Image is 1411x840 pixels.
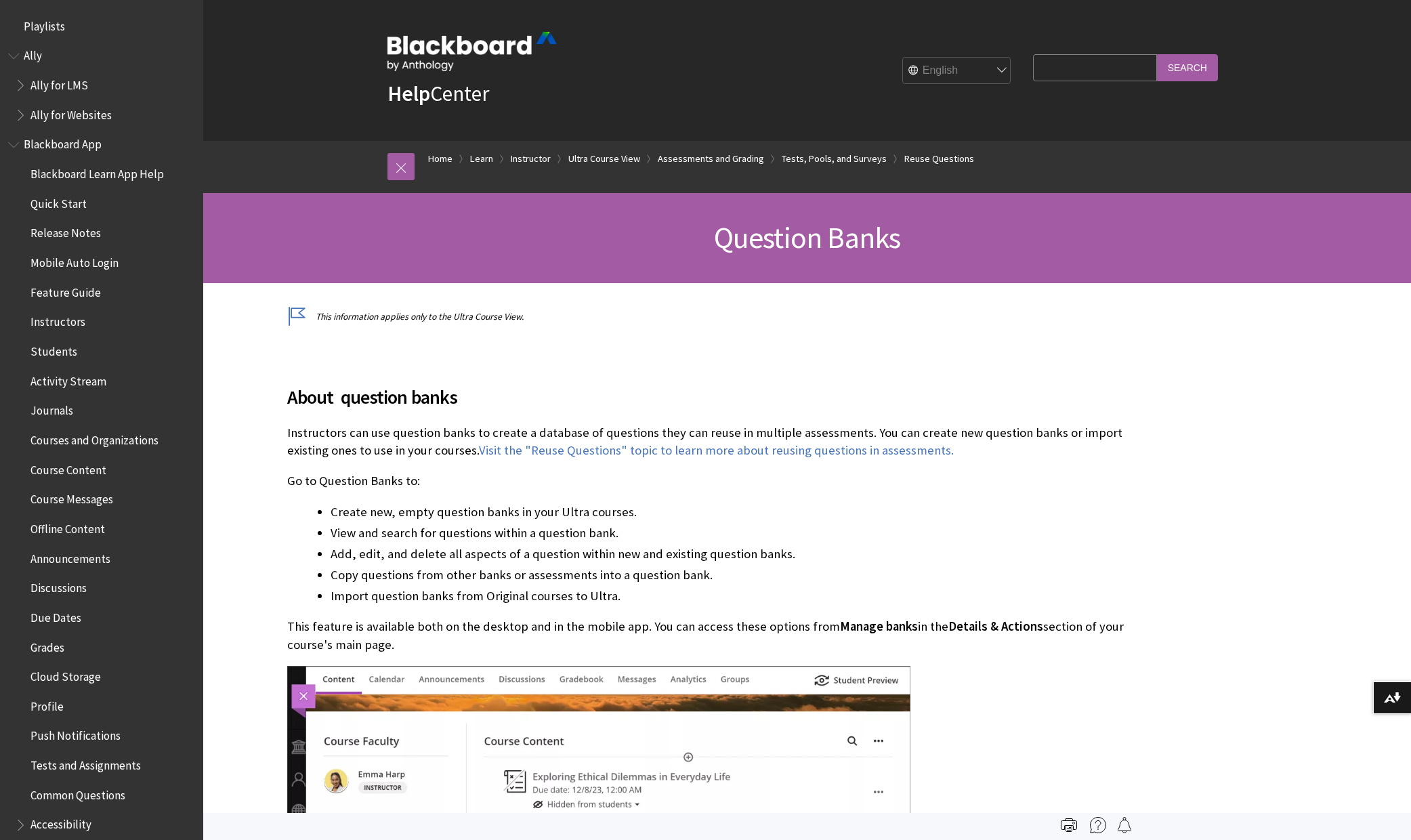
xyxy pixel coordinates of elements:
[331,587,1127,606] li: Import question banks from Original courses to Ultra.
[30,547,110,566] span: Announcements
[470,150,493,167] a: Learn
[287,424,1127,459] p: Instructors can use question banks to create a database of questions they can reuse in multiple a...
[287,472,1127,490] p: Go to Question Banks to:
[387,32,557,71] img: Blackboard by Anthology
[30,400,73,418] span: Journals
[903,58,1011,85] select: Site Language Selector
[30,665,101,684] span: Cloud Storage
[658,150,764,167] a: Assessments and Grading
[30,695,64,713] span: Profile
[30,636,64,654] span: Grades
[948,618,1043,634] span: Details & Actions
[30,340,77,358] span: Students
[30,370,106,388] span: Activity Stream
[30,725,121,743] span: Push Notifications
[1090,817,1106,833] img: More help
[331,545,1127,564] li: Add, edit, and delete all aspects of a question within new and existing question banks.
[287,383,1127,411] span: About question banks
[714,219,901,256] span: Question Banks
[30,754,141,772] span: Tests and Assignments
[30,459,106,477] span: Course Content
[1061,817,1077,833] img: Print
[24,133,102,152] span: Blackboard App
[387,80,430,107] strong: Help
[8,45,195,127] nav: Book outline for Anthology Ally Help
[30,74,88,92] span: Ally for LMS
[30,104,112,122] span: Ally for Websites
[331,524,1127,543] li: View and search for questions within a question bank.
[30,576,87,595] span: Discussions
[30,784,125,802] span: Common Questions
[30,192,87,211] span: Quick Start
[287,618,1127,653] p: This feature is available both on the desktop and in the mobile app. You can access these options...
[511,150,551,167] a: Instructor
[904,150,974,167] a: Reuse Questions
[30,311,85,329] span: Instructors
[331,503,1127,522] li: Create new, empty question banks in your Ultra courses.
[1157,54,1218,81] input: Search
[24,15,65,33] span: Playlists
[30,222,101,240] span: Release Notes
[30,518,105,536] span: Offline Content
[30,251,119,270] span: Mobile Auto Login
[568,150,640,167] a: Ultra Course View
[30,281,101,299] span: Feature Guide
[1116,817,1133,833] img: Follow this page
[8,15,195,38] nav: Book outline for Playlists
[30,814,91,832] span: Accessibility
[30,488,113,507] span: Course Messages
[30,606,81,625] span: Due Dates
[428,150,452,167] a: Home
[782,150,887,167] a: Tests, Pools, and Surveys
[24,45,42,63] span: Ally
[840,618,918,634] span: Manage banks
[287,310,1127,323] p: This information applies only to the Ultra Course View.
[30,429,159,447] span: Courses and Organizations
[30,163,164,181] span: Blackboard Learn App Help
[387,80,489,107] a: HelpCenter
[331,566,1127,585] li: Copy questions from other banks or assessments into a question bank.
[479,442,954,459] a: Visit the "Reuse Questions" topic to learn more about reusing questions in assessments.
